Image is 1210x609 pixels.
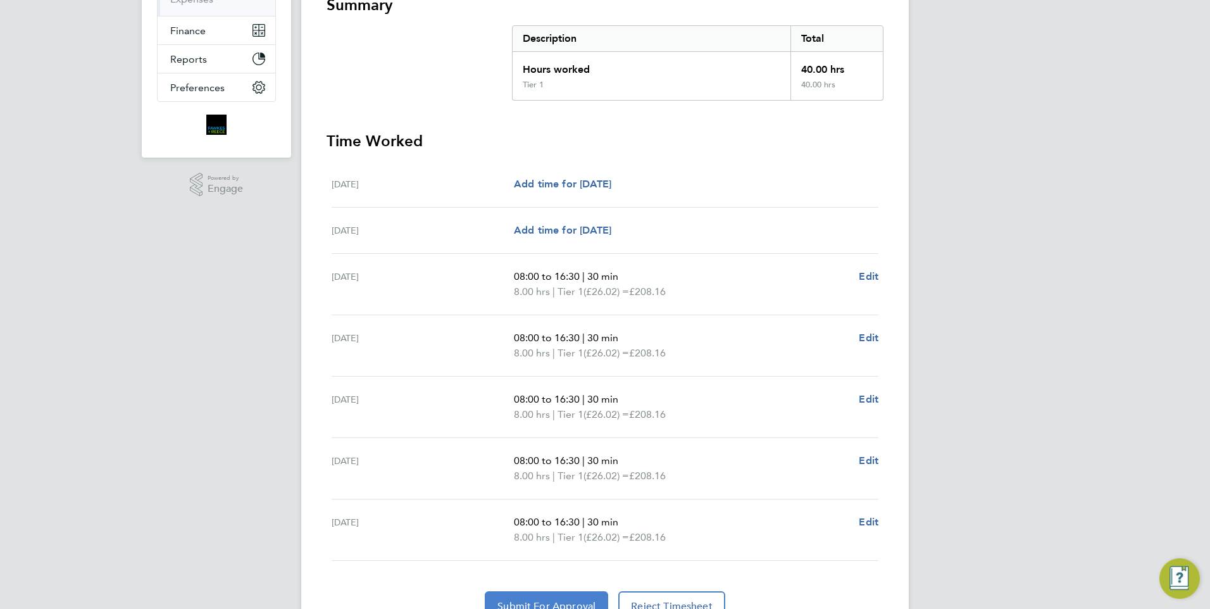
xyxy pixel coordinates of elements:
[514,286,550,298] span: 8.00 hrs
[158,16,275,44] button: Finance
[552,531,555,543] span: |
[558,284,583,299] span: Tier 1
[587,332,618,344] span: 30 min
[859,269,878,284] a: Edit
[332,515,514,545] div: [DATE]
[859,515,878,530] a: Edit
[514,178,611,190] span: Add time for [DATE]
[587,455,618,467] span: 30 min
[629,531,666,543] span: £208.16
[859,270,878,282] span: Edit
[157,115,276,135] a: Go to home page
[583,408,629,420] span: (£26.02) =
[514,270,580,282] span: 08:00 to 16:30
[514,347,550,359] span: 8.00 hrs
[859,455,878,467] span: Edit
[170,82,225,94] span: Preferences
[558,530,583,545] span: Tier 1
[332,177,514,192] div: [DATE]
[629,347,666,359] span: £208.16
[514,408,550,420] span: 8.00 hrs
[558,346,583,361] span: Tier 1
[552,470,555,482] span: |
[859,330,878,346] a: Edit
[859,392,878,407] a: Edit
[587,516,618,528] span: 30 min
[552,286,555,298] span: |
[514,516,580,528] span: 08:00 to 16:30
[558,468,583,484] span: Tier 1
[552,347,555,359] span: |
[332,223,514,238] div: [DATE]
[583,347,629,359] span: (£26.02) =
[327,131,883,151] h3: Time Worked
[1159,558,1200,599] button: Engage Resource Center
[158,73,275,101] button: Preferences
[583,470,629,482] span: (£26.02) =
[208,184,243,194] span: Engage
[514,177,611,192] a: Add time for [DATE]
[514,531,550,543] span: 8.00 hrs
[790,80,883,100] div: 40.00 hrs
[523,80,544,90] div: Tier 1
[859,393,878,405] span: Edit
[513,26,790,51] div: Description
[587,270,618,282] span: 30 min
[629,286,666,298] span: £208.16
[158,45,275,73] button: Reports
[629,470,666,482] span: £208.16
[332,330,514,361] div: [DATE]
[514,470,550,482] span: 8.00 hrs
[582,393,585,405] span: |
[170,53,207,65] span: Reports
[583,286,629,298] span: (£26.02) =
[513,52,790,80] div: Hours worked
[582,516,585,528] span: |
[514,455,580,467] span: 08:00 to 16:30
[514,332,580,344] span: 08:00 to 16:30
[332,269,514,299] div: [DATE]
[332,392,514,422] div: [DATE]
[629,408,666,420] span: £208.16
[859,516,878,528] span: Edit
[332,453,514,484] div: [DATE]
[170,25,206,37] span: Finance
[512,25,883,101] div: Summary
[582,270,585,282] span: |
[790,52,883,80] div: 40.00 hrs
[190,173,244,197] a: Powered byEngage
[790,26,883,51] div: Total
[859,453,878,468] a: Edit
[514,223,611,238] a: Add time for [DATE]
[514,393,580,405] span: 08:00 to 16:30
[582,332,585,344] span: |
[582,455,585,467] span: |
[558,407,583,422] span: Tier 1
[859,332,878,344] span: Edit
[514,224,611,236] span: Add time for [DATE]
[206,115,227,135] img: bromak-logo-retina.png
[587,393,618,405] span: 30 min
[583,531,629,543] span: (£26.02) =
[552,408,555,420] span: |
[208,173,243,184] span: Powered by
